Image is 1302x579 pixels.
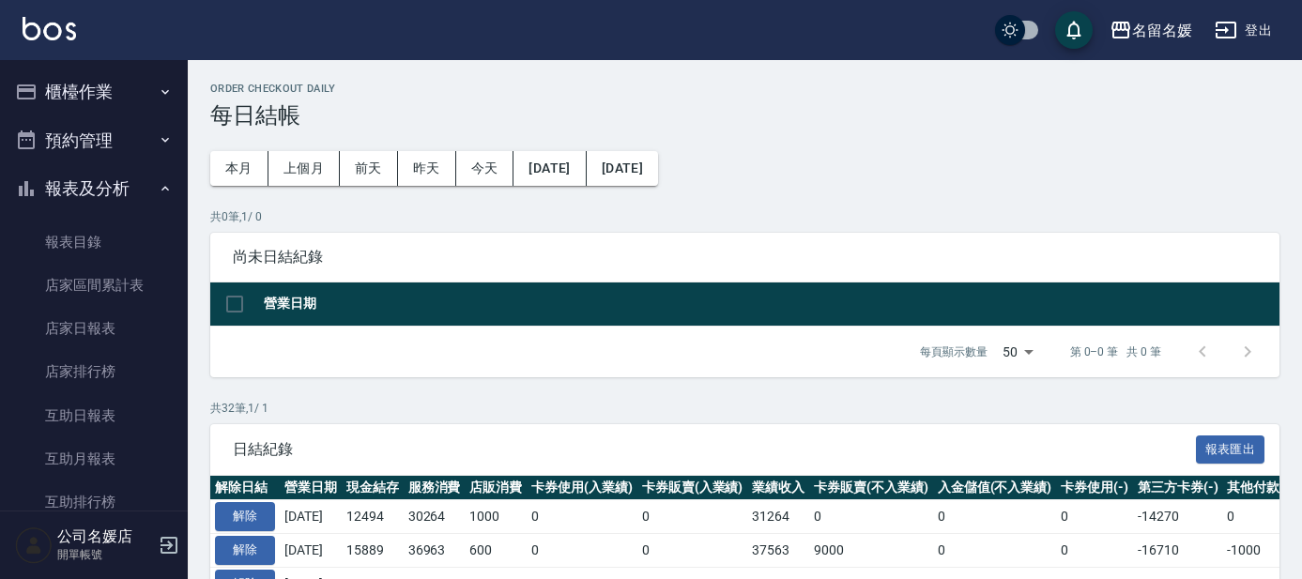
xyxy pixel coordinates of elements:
div: 50 [995,327,1040,377]
button: 上個月 [268,151,340,186]
th: 解除日結 [210,476,280,500]
th: 營業日期 [280,476,342,500]
th: 卡券販賣(入業績) [637,476,748,500]
td: 15889 [342,534,404,568]
a: 互助日報表 [8,394,180,437]
td: 0 [809,500,933,534]
a: 店家區間累計表 [8,264,180,307]
th: 第三方卡券(-) [1133,476,1223,500]
button: 登出 [1207,13,1279,48]
td: 9000 [809,534,933,568]
td: 600 [465,534,527,568]
td: 12494 [342,500,404,534]
td: 0 [527,500,637,534]
div: 名留名媛 [1132,19,1192,42]
td: [DATE] [280,534,342,568]
td: 30264 [404,500,466,534]
button: 預約管理 [8,116,180,165]
img: Person [15,526,53,564]
a: 店家日報表 [8,307,180,350]
p: 共 0 筆, 1 / 0 [210,208,1279,225]
p: 共 32 筆, 1 / 1 [210,400,1279,417]
th: 服務消費 [404,476,466,500]
button: 解除 [215,502,275,531]
td: 36963 [404,534,466,568]
button: 櫃檯作業 [8,68,180,116]
a: 互助月報表 [8,437,180,480]
span: 日結紀錄 [233,440,1196,459]
button: 報表匯出 [1196,435,1265,465]
th: 卡券使用(-) [1056,476,1133,500]
h5: 公司名媛店 [57,527,153,546]
th: 卡券使用(入業績) [527,476,637,500]
th: 卡券販賣(不入業績) [809,476,933,500]
th: 業績收入 [747,476,809,500]
button: 名留名媛 [1102,11,1200,50]
h2: Order checkout daily [210,83,1279,95]
td: 31264 [747,500,809,534]
button: save [1055,11,1093,49]
td: 0 [637,534,748,568]
p: 每頁顯示數量 [920,343,988,360]
button: 今天 [456,151,514,186]
button: 昨天 [398,151,456,186]
a: 報表匯出 [1196,439,1265,457]
th: 店販消費 [465,476,527,500]
p: 開單帳號 [57,546,153,563]
button: 本月 [210,151,268,186]
button: [DATE] [513,151,586,186]
th: 現金結存 [342,476,404,500]
td: 1000 [465,500,527,534]
td: 37563 [747,534,809,568]
img: Logo [23,17,76,40]
button: 報表及分析 [8,164,180,213]
td: [DATE] [280,500,342,534]
td: 0 [1056,534,1133,568]
td: 0 [637,500,748,534]
span: 尚未日結紀錄 [233,248,1257,267]
td: 0 [1056,500,1133,534]
td: 0 [527,534,637,568]
td: -14270 [1133,500,1223,534]
td: -16710 [1133,534,1223,568]
h3: 每日結帳 [210,102,1279,129]
button: 前天 [340,151,398,186]
button: 解除 [215,536,275,565]
th: 營業日期 [259,282,1279,327]
td: 0 [933,534,1057,568]
a: 互助排行榜 [8,480,180,524]
th: 入金儲值(不入業績) [933,476,1057,500]
a: 報表目錄 [8,221,180,264]
a: 店家排行榜 [8,350,180,393]
p: 第 0–0 筆 共 0 筆 [1070,343,1161,360]
td: 0 [933,500,1057,534]
button: [DATE] [587,151,658,186]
